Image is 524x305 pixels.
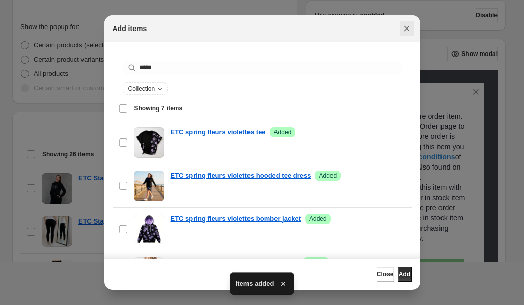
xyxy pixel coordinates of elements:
[377,267,394,282] button: Close
[171,214,301,224] a: ETC spring fleurs violettes bomber jacket
[307,258,325,266] span: Added
[134,257,164,288] img: ETC spring fleurs violettes flare leggings
[400,21,414,36] button: Close
[134,171,164,201] img: ETC spring fleurs violettes hooded tee dress
[113,23,147,34] h2: Add items
[171,127,266,137] a: ETC spring fleurs violettes tee
[398,267,412,282] button: Add
[171,171,311,181] a: ETC spring fleurs violettes hooded tee dress
[236,279,274,289] span: Items added
[123,83,168,94] button: Collection
[377,270,394,279] span: Close
[128,85,155,93] span: Collection
[134,214,164,244] img: ETC spring fleurs violettes bomber jacket
[319,172,337,180] span: Added
[274,128,292,136] span: Added
[134,104,183,113] span: Showing 7 items
[309,215,327,223] span: Added
[399,270,410,279] span: Add
[171,257,299,267] a: ETC spring fleurs violettes flare leggings
[134,127,164,158] img: ETC spring fleurs violettes tee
